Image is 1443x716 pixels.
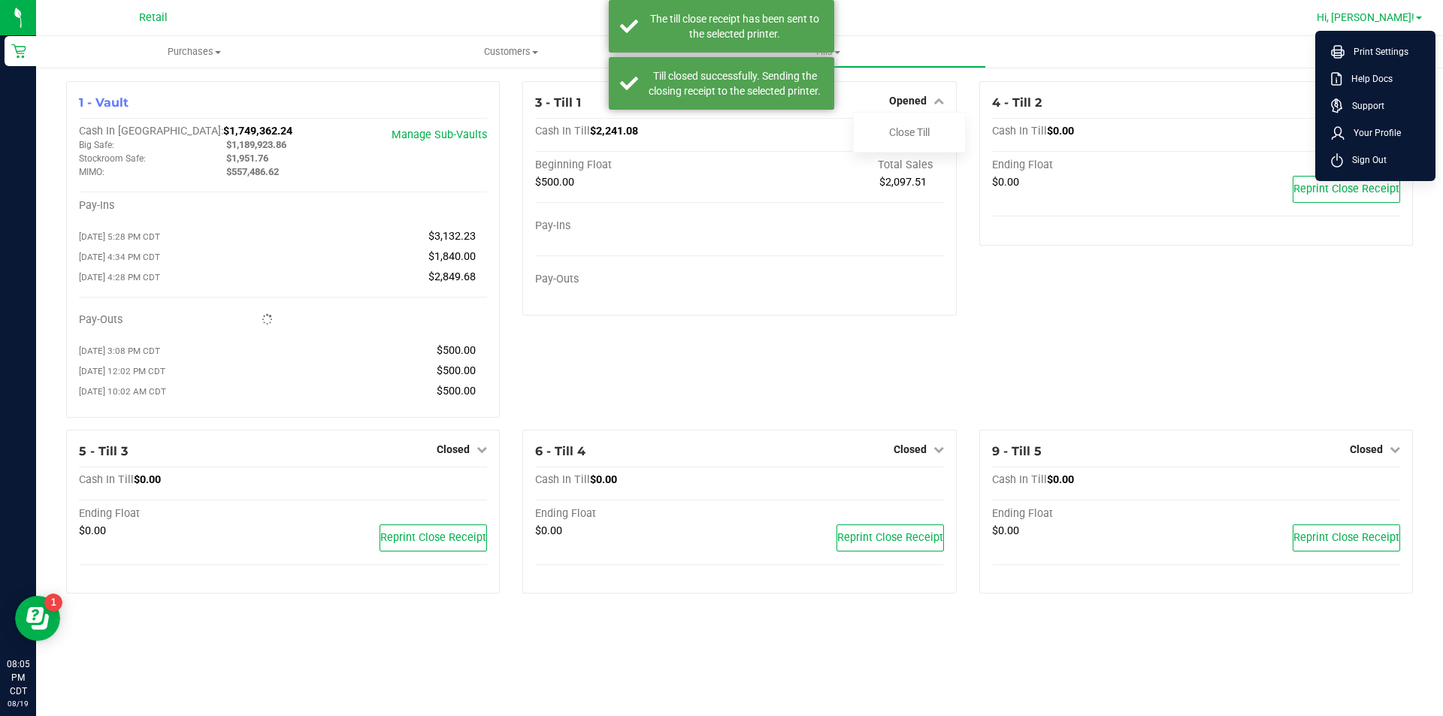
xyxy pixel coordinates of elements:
[15,596,60,641] iframe: Resource center
[1345,125,1401,140] span: Your Profile
[79,231,160,242] span: [DATE] 5:28 PM CDT
[992,176,1019,189] span: $0.00
[535,219,740,233] div: Pay-Ins
[226,166,279,177] span: $557,486.62
[7,657,29,698] p: 08:05 PM CDT
[79,366,165,376] span: [DATE] 12:02 PM CDT
[139,11,168,24] span: Retail
[879,176,927,189] span: $2,097.51
[79,272,160,282] span: [DATE] 4:28 PM CDT
[352,36,669,68] a: Customers
[889,126,930,138] a: Close Till
[79,125,223,137] span: Cash In [GEOGRAPHIC_DATA]:
[1343,153,1387,168] span: Sign Out
[1293,176,1400,203] button: Reprint Close Receipt
[380,531,486,544] span: Reprint Close Receipt
[992,473,1047,486] span: Cash In Till
[11,44,26,59] inline-svg: Retail
[992,444,1042,458] span: 9 - Till 5
[1331,98,1426,113] a: Support
[992,159,1196,172] div: Ending Float
[353,45,668,59] span: Customers
[535,273,740,286] div: Pay-Outs
[1293,531,1399,544] span: Reprint Close Receipt
[428,250,476,263] span: $1,840.00
[79,346,160,356] span: [DATE] 3:08 PM CDT
[7,698,29,709] p: 08/19
[535,507,740,521] div: Ending Float
[590,125,638,137] span: $2,241.08
[79,252,160,262] span: [DATE] 4:34 PM CDT
[79,473,134,486] span: Cash In Till
[535,473,590,486] span: Cash In Till
[36,36,352,68] a: Purchases
[79,199,283,213] div: Pay-Ins
[392,128,487,141] a: Manage Sub-Vaults
[79,386,166,397] span: [DATE] 10:02 AM CDT
[1350,443,1383,455] span: Closed
[1047,125,1074,137] span: $0.00
[44,594,62,612] iframe: Resource center unread badge
[1343,98,1384,113] span: Support
[535,176,574,189] span: $500.00
[1345,44,1408,59] span: Print Settings
[535,444,585,458] span: 6 - Till 4
[1293,183,1399,195] span: Reprint Close Receipt
[380,524,487,551] button: Reprint Close Receipt
[836,524,944,551] button: Reprint Close Receipt
[79,507,283,521] div: Ending Float
[79,153,146,164] span: Stockroom Safe:
[79,444,128,458] span: 5 - Till 3
[79,95,129,110] span: 1 - Vault
[992,125,1047,137] span: Cash In Till
[1047,473,1074,486] span: $0.00
[535,95,581,110] span: 3 - Till 1
[740,159,944,172] div: Total Sales
[992,95,1042,110] span: 4 - Till 2
[79,524,106,537] span: $0.00
[646,68,823,98] div: Till closed successfully. Sending the closing receipt to the selected printer.
[226,153,268,164] span: $1,951.76
[134,473,161,486] span: $0.00
[437,443,470,455] span: Closed
[837,531,943,544] span: Reprint Close Receipt
[79,313,283,327] div: Pay-Outs
[992,524,1019,537] span: $0.00
[889,95,927,107] span: Opened
[535,524,562,537] span: $0.00
[226,139,286,150] span: $1,189,923.86
[535,125,590,137] span: Cash In Till
[428,270,476,283] span: $2,849.68
[428,230,476,243] span: $3,132.23
[894,443,927,455] span: Closed
[535,159,740,172] div: Beginning Float
[1319,147,1432,174] li: Sign Out
[1293,524,1400,551] button: Reprint Close Receipt
[590,473,617,486] span: $0.00
[437,364,476,377] span: $500.00
[1342,71,1393,86] span: Help Docs
[646,11,823,41] div: The till close receipt has been sent to the selected printer.
[992,507,1196,521] div: Ending Float
[79,140,114,150] span: Big Safe:
[223,125,292,137] span: $1,749,362.24
[36,45,352,59] span: Purchases
[1331,71,1426,86] a: Help Docs
[79,167,104,177] span: MIMO:
[1317,11,1414,23] span: Hi, [PERSON_NAME]!
[437,344,476,357] span: $500.00
[437,385,476,397] span: $500.00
